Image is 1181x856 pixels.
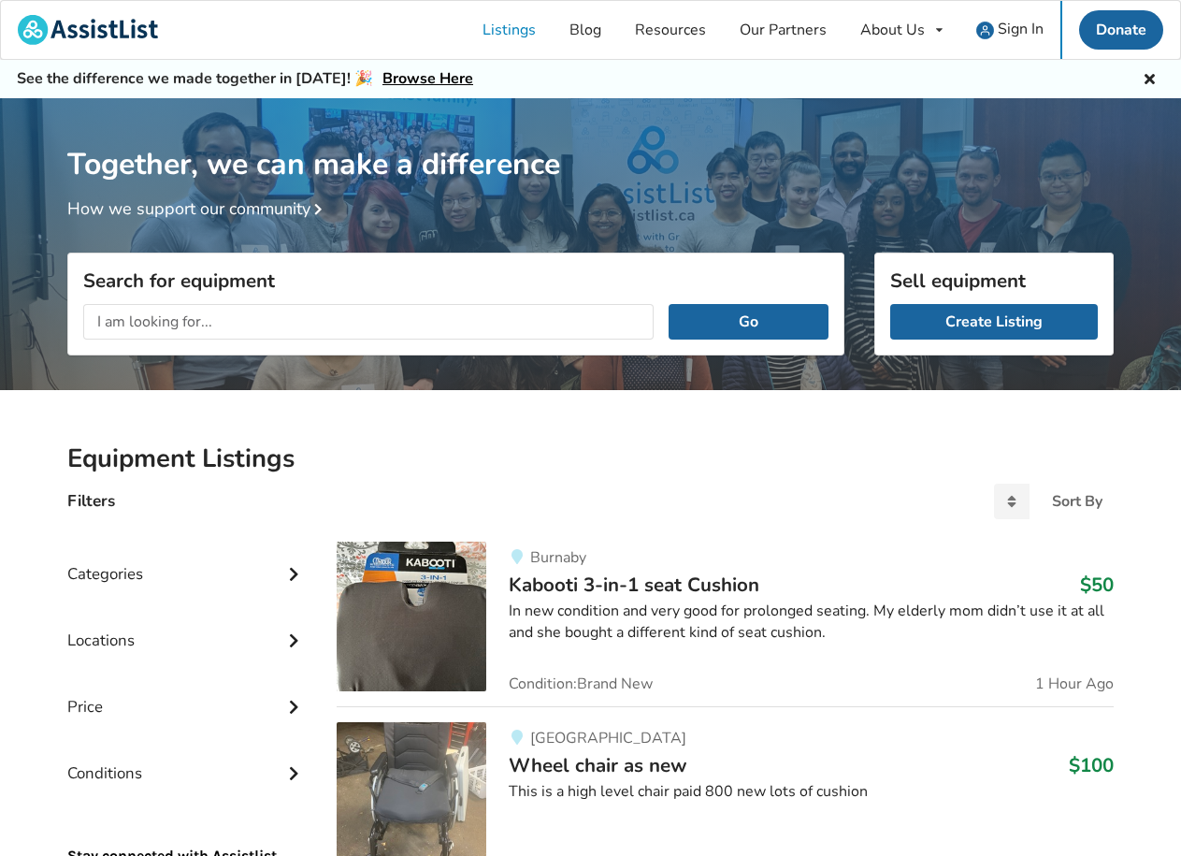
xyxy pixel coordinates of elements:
[67,593,307,660] div: Locations
[17,69,473,89] h5: See the difference we made together in [DATE]! 🎉
[553,1,618,59] a: Blog
[669,304,828,340] button: Go
[67,660,307,726] div: Price
[67,197,329,220] a: How we support our community
[509,781,1114,803] div: This is a high level chair paid 800 new lots of cushion
[67,527,307,593] div: Categories
[618,1,723,59] a: Resources
[67,443,1114,475] h2: Equipment Listings
[18,15,158,45] img: assistlist-logo
[382,68,473,89] a: Browse Here
[337,542,1114,706] a: mobility-kabooti 3-in-1 seat cushionBurnabyKabooti 3-in-1 seat Cushion$50In new condition and ver...
[890,304,1098,340] a: Create Listing
[466,1,553,59] a: Listings
[509,752,687,778] span: Wheel chair as new
[67,98,1114,183] h1: Together, we can make a difference
[530,728,686,748] span: [GEOGRAPHIC_DATA]
[509,676,653,691] span: Condition: Brand New
[530,547,586,568] span: Burnaby
[959,1,1060,59] a: user icon Sign In
[976,22,994,39] img: user icon
[509,601,1114,644] div: In new condition and very good for prolonged seating. My elderly mom didn’t use it at all and she...
[890,268,1098,293] h3: Sell equipment
[67,490,115,512] h4: Filters
[860,22,925,37] div: About Us
[1069,753,1114,777] h3: $100
[83,268,828,293] h3: Search for equipment
[1035,676,1114,691] span: 1 Hour Ago
[998,19,1044,39] span: Sign In
[723,1,843,59] a: Our Partners
[1080,573,1114,597] h3: $50
[337,542,486,691] img: mobility-kabooti 3-in-1 seat cushion
[1052,494,1102,509] div: Sort By
[1079,10,1163,50] a: Donate
[67,726,307,792] div: Conditions
[509,572,759,598] span: Kabooti 3-in-1 seat Cushion
[83,304,654,340] input: I am looking for...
